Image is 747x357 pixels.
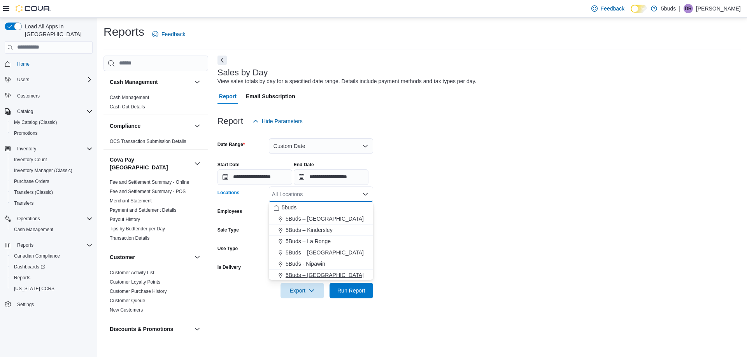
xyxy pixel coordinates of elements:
[11,284,58,293] a: [US_STATE] CCRS
[14,59,93,69] span: Home
[110,139,186,144] a: OCS Transaction Submission Details
[8,128,96,139] button: Promotions
[110,325,191,333] button: Discounts & Promotions
[588,1,628,16] a: Feedback
[696,4,741,13] p: [PERSON_NAME]
[110,226,165,232] a: Tips by Budtender per Day
[110,189,186,194] a: Fee and Settlement Summary - POS
[14,119,57,125] span: My Catalog (Classic)
[269,247,373,258] button: 5Buds – [GEOGRAPHIC_DATA]
[11,155,50,164] a: Inventory Count
[217,56,227,65] button: Next
[286,260,325,268] span: 5Buds - Nipawin
[110,307,143,313] a: New Customers
[269,213,373,225] button: 5Buds – [GEOGRAPHIC_DATA]
[11,262,93,272] span: Dashboards
[14,178,49,185] span: Purchase Orders
[16,5,51,12] img: Cova
[8,198,96,209] button: Transfers
[110,253,135,261] h3: Customer
[11,225,56,234] a: Cash Management
[217,141,245,148] label: Date Range
[217,227,239,233] label: Sale Type
[14,253,60,259] span: Canadian Compliance
[11,188,56,197] a: Transfers (Classic)
[110,235,149,241] span: Transaction Details
[110,156,191,171] button: Cova Pay [GEOGRAPHIC_DATA]
[103,178,208,246] div: Cova Pay [GEOGRAPHIC_DATA]
[219,89,237,104] span: Report
[17,93,40,99] span: Customers
[2,240,96,251] button: Reports
[11,166,75,175] a: Inventory Manager (Classic)
[110,270,154,275] a: Customer Activity List
[11,251,63,261] a: Canadian Compliance
[2,213,96,224] button: Operations
[161,30,185,38] span: Feedback
[684,4,693,13] div: Dawn Richmond
[14,107,93,116] span: Catalog
[17,242,33,248] span: Reports
[679,4,680,13] p: |
[217,68,268,77] h3: Sales by Day
[217,190,240,196] label: Locations
[17,301,34,308] span: Settings
[2,90,96,101] button: Customers
[11,251,93,261] span: Canadian Compliance
[110,279,160,285] a: Customer Loyalty Points
[110,235,149,241] a: Transaction Details
[110,78,158,86] h3: Cash Management
[193,77,202,87] button: Cash Management
[8,165,96,176] button: Inventory Manager (Classic)
[149,26,188,42] a: Feedback
[246,89,295,104] span: Email Subscription
[11,284,93,293] span: Washington CCRS
[14,226,53,233] span: Cash Management
[8,187,96,198] button: Transfers (Classic)
[11,273,33,282] a: Reports
[11,199,93,208] span: Transfers
[110,253,191,261] button: Customer
[281,283,324,298] button: Export
[8,283,96,294] button: [US_STATE] CCRS
[14,189,53,195] span: Transfers (Classic)
[269,258,373,270] button: 5Buds - Nipawin
[11,155,93,164] span: Inventory Count
[110,104,145,110] a: Cash Out Details
[110,298,145,304] span: Customer Queue
[14,107,36,116] button: Catalog
[11,118,60,127] a: My Catalog (Classic)
[14,275,30,281] span: Reports
[14,200,33,206] span: Transfers
[14,264,45,270] span: Dashboards
[8,154,96,165] button: Inventory Count
[14,157,47,163] span: Inventory Count
[14,240,93,250] span: Reports
[11,225,93,234] span: Cash Management
[14,240,37,250] button: Reports
[14,214,43,223] button: Operations
[285,283,319,298] span: Export
[110,207,176,213] a: Payment and Settlement Details
[103,268,208,318] div: Customer
[110,307,143,313] span: New Customers
[661,4,676,13] p: 5buds
[103,137,208,149] div: Compliance
[337,287,365,294] span: Run Report
[14,130,38,136] span: Promotions
[110,198,152,204] a: Merchant Statement
[685,4,691,13] span: DR
[110,217,140,222] a: Payout History
[294,169,368,185] input: Press the down key to open a popover containing a calendar.
[11,118,93,127] span: My Catalog (Classic)
[14,300,93,309] span: Settings
[110,138,186,145] span: OCS Transaction Submission Details
[2,106,96,117] button: Catalog
[17,216,40,222] span: Operations
[2,299,96,310] button: Settings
